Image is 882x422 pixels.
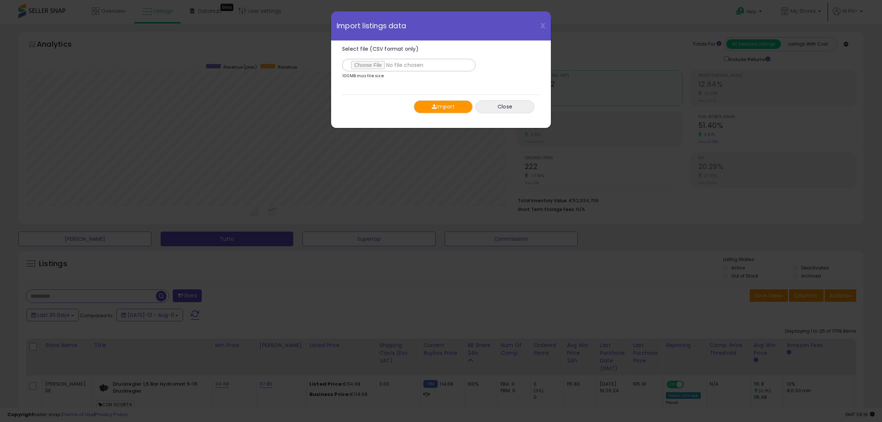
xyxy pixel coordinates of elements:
[540,21,545,31] span: X
[337,22,406,29] span: Import listings data
[342,74,384,78] p: 100MB max file size
[342,45,419,53] span: Select file (CSV format only)
[476,100,534,113] button: Close
[414,100,473,113] button: Import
